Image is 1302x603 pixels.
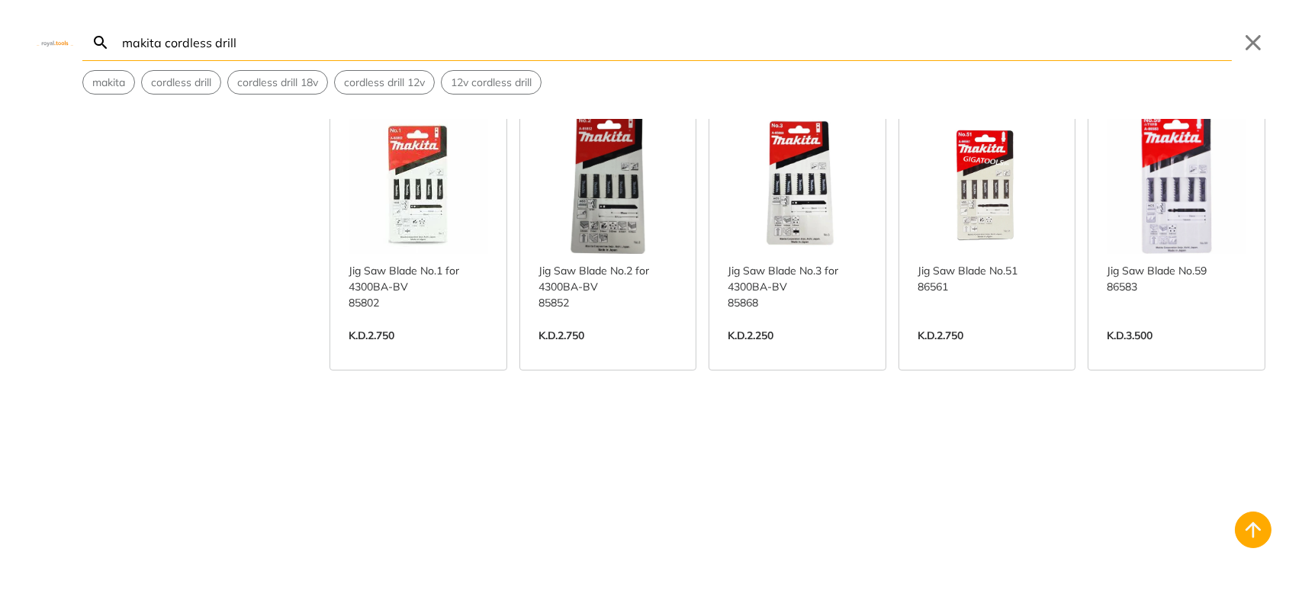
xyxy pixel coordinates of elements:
span: cordless drill 12v [344,75,425,91]
svg: Back to top [1241,518,1265,542]
div: Suggestion: cordless drill [141,70,221,95]
div: Suggestion: cordless drill 18v [227,70,328,95]
button: Back to top [1235,512,1271,548]
div: Suggestion: cordless drill 12v [334,70,435,95]
div: Suggestion: 12v cordless drill [441,70,542,95]
span: makita [92,75,125,91]
div: Suggestion: makita [82,70,135,95]
input: Search… [119,24,1232,60]
button: Select suggestion: cordless drill 18v [228,71,327,94]
button: Close [1241,30,1265,55]
img: Close [37,39,73,46]
span: cordless drill 18v [237,75,318,91]
span: cordless drill [151,75,211,91]
span: 12v cordless drill [451,75,532,91]
button: Select suggestion: 12v cordless drill [442,71,541,94]
svg: Search [92,34,110,52]
button: Select suggestion: makita [83,71,134,94]
button: Select suggestion: cordless drill 12v [335,71,434,94]
button: Select suggestion: cordless drill [142,71,220,94]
